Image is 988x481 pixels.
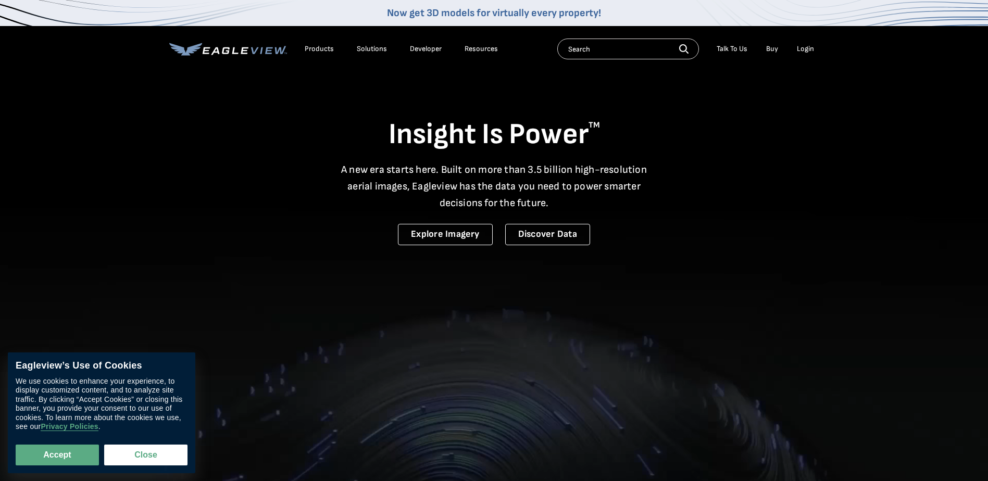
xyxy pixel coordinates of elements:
[169,117,819,153] h1: Insight Is Power
[717,44,747,54] div: Talk To Us
[797,44,814,54] div: Login
[387,7,601,19] a: Now get 3D models for virtually every property!
[16,445,99,465] button: Accept
[335,161,654,211] p: A new era starts here. Built on more than 3.5 billion high-resolution aerial images, Eagleview ha...
[766,44,778,54] a: Buy
[357,44,387,54] div: Solutions
[410,44,442,54] a: Developer
[465,44,498,54] div: Resources
[589,120,600,130] sup: TM
[41,423,98,432] a: Privacy Policies
[104,445,187,465] button: Close
[305,44,334,54] div: Products
[16,360,187,372] div: Eagleview’s Use of Cookies
[398,224,493,245] a: Explore Imagery
[505,224,590,245] a: Discover Data
[16,377,187,432] div: We use cookies to enhance your experience, to display customized content, and to analyze site tra...
[557,39,699,59] input: Search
